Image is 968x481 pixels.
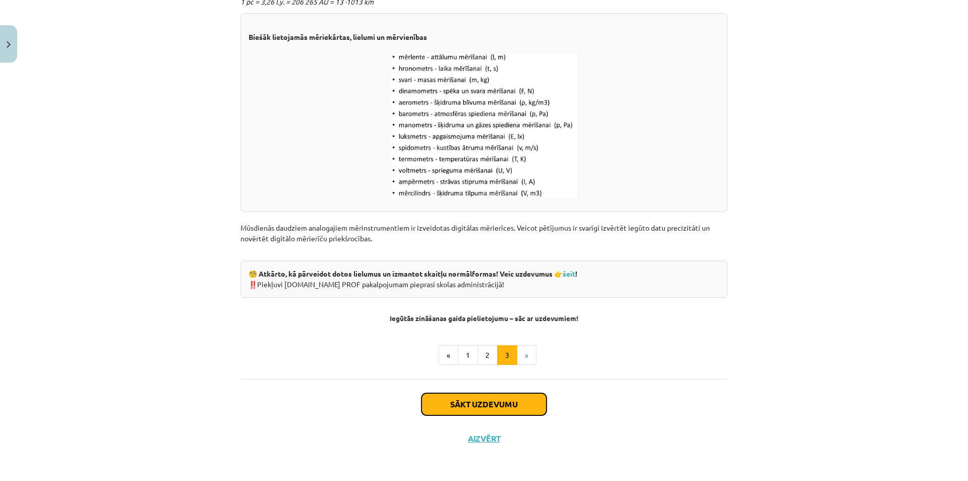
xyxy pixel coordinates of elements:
img: icon-close-lesson-0947bae3869378f0d4975bcd49f059093ad1ed9edebbc8119c70593378902aed.svg [7,41,11,48]
strong: Biešāk lietojamās mēriekārtas, lielumi un mērvienības [249,32,427,41]
button: 1 [458,345,478,365]
button: Sākt uzdevumu [421,393,547,415]
button: 3 [497,345,517,365]
button: 2 [477,345,498,365]
p: Mūsdienās daudziem analogajiem mērinstrumentiem ir izveidotas digitālas mērierīces. Veicot pētīju... [240,212,728,254]
button: Aizvērt [465,434,503,444]
strong: 🧐 Atkārto, kā pārveidot dotos lielumus un izmantot skaitļu normālformas! Veic uzdevumus 👉 ! ‼️ [249,269,577,289]
strong: Iegūtās zināšanas gaida pielietojumu – sāc ar uzdevumiem! [390,313,578,323]
nav: Page navigation example [240,345,728,365]
button: « [439,345,458,365]
div: Piekļuvi [DOMAIN_NAME] PROF pakalpojumam pieprasi skolas administrācijā! [240,260,728,298]
a: šeit [563,269,575,278]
